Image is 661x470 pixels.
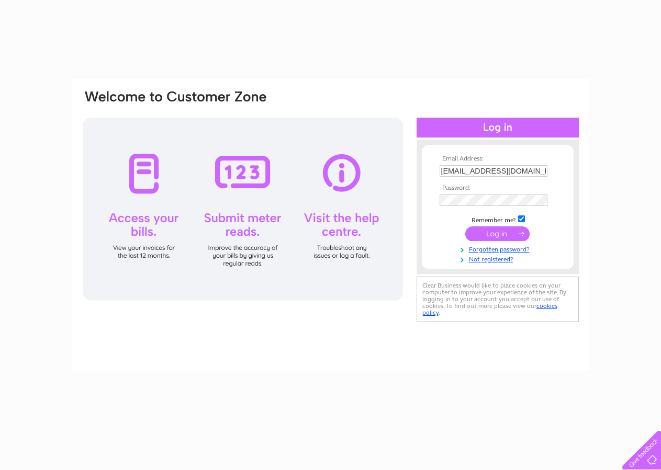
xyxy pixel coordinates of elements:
[440,254,558,263] a: Not registered?
[422,302,557,316] a: cookies policy
[417,277,579,322] div: Clear Business would like to place cookies on your computer to improve your experience of the sit...
[437,155,558,163] th: Email Address:
[440,244,558,254] a: Forgotten password?
[437,214,558,224] td: Remember me?
[437,185,558,192] th: Password:
[465,226,530,241] input: Submit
